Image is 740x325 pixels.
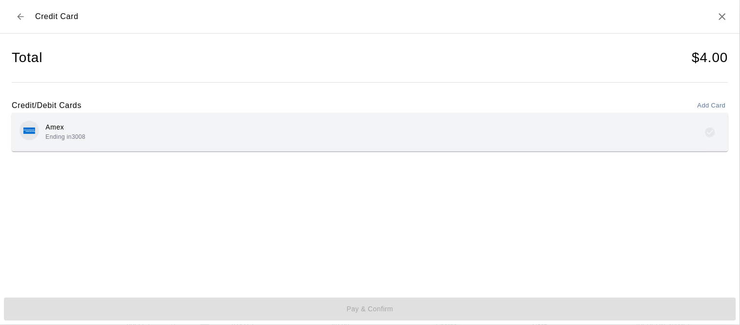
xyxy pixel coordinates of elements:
h4: Total [12,49,42,66]
button: Credit card brand logoAmexEnding in3008 [12,113,728,152]
img: Credit card brand logo [23,128,35,134]
button: Close [717,11,728,22]
h6: Credit/Debit Cards [12,99,81,112]
button: Back to checkout [12,8,29,25]
button: Add Card [695,98,728,113]
div: Credit Card [12,8,79,25]
span: Ending in 3008 [45,133,85,140]
h4: $ 4.00 [692,49,728,66]
p: Amex [45,122,85,132]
